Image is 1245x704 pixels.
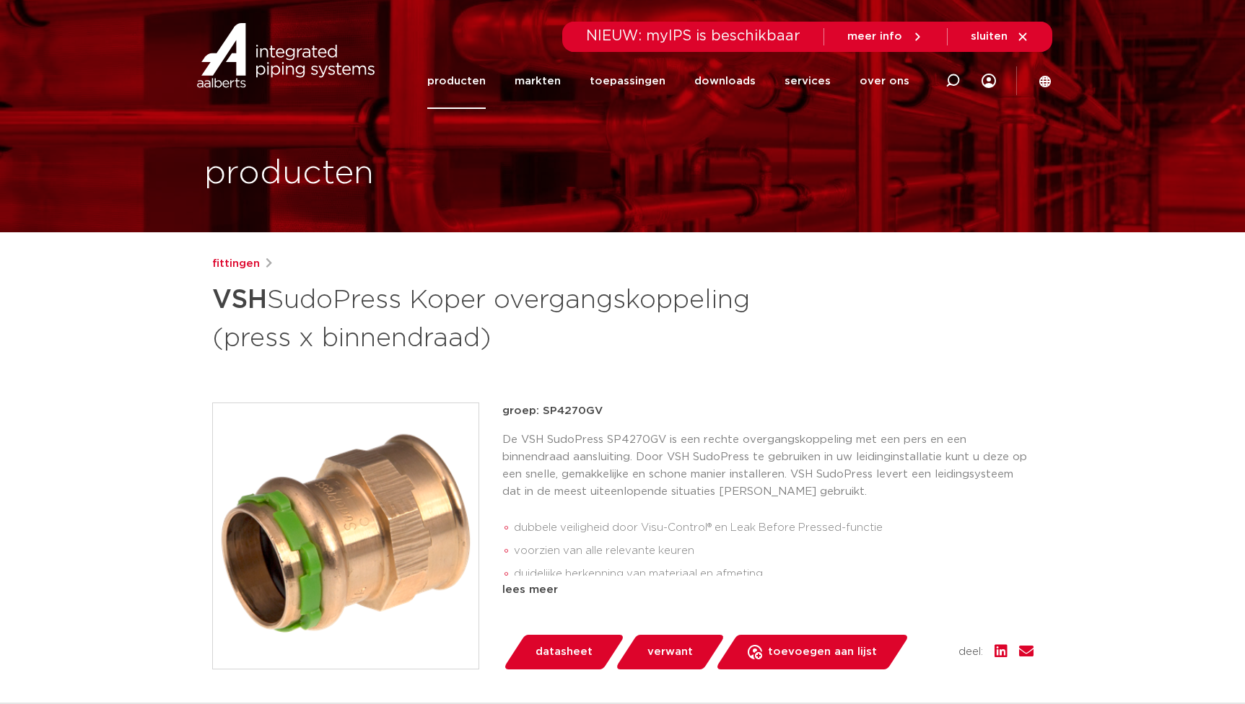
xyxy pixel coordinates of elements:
a: producten [427,53,486,109]
a: verwant [614,635,725,669]
div: lees meer [502,581,1034,599]
a: toepassingen [590,53,665,109]
h1: producten [204,151,374,197]
li: dubbele veiligheid door Visu-Control® en Leak Before Pressed-functie [514,516,1034,540]
h1: SudoPress Koper overgangskoppeling (press x binnendraad) [212,278,754,356]
a: fittingen [212,255,260,273]
p: groep: SP4270GV [502,402,1034,420]
span: toevoegen aan lijst [768,641,877,664]
li: voorzien van alle relevante keuren [514,540,1034,563]
a: markten [515,53,561,109]
strong: VSH [212,287,267,313]
span: NIEUW: myIPS is beschikbaar [586,29,800,43]
li: duidelijke herkenning van materiaal en afmeting [514,563,1034,586]
a: over ons [860,53,909,109]
a: downloads [694,53,756,109]
span: verwant [647,641,693,664]
p: De VSH SudoPress SP4270GV is een rechte overgangskoppeling met een pers en een binnendraad aanslu... [502,431,1034,501]
span: datasheet [536,641,593,664]
span: sluiten [971,31,1008,42]
a: meer info [847,30,924,43]
a: datasheet [502,635,625,669]
a: sluiten [971,30,1029,43]
a: services [785,53,831,109]
img: Product Image for VSH SudoPress Koper overgangskoppeling (press x binnendraad) [213,403,479,669]
span: meer info [847,31,902,42]
nav: Menu [427,53,909,109]
span: deel: [958,643,983,661]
